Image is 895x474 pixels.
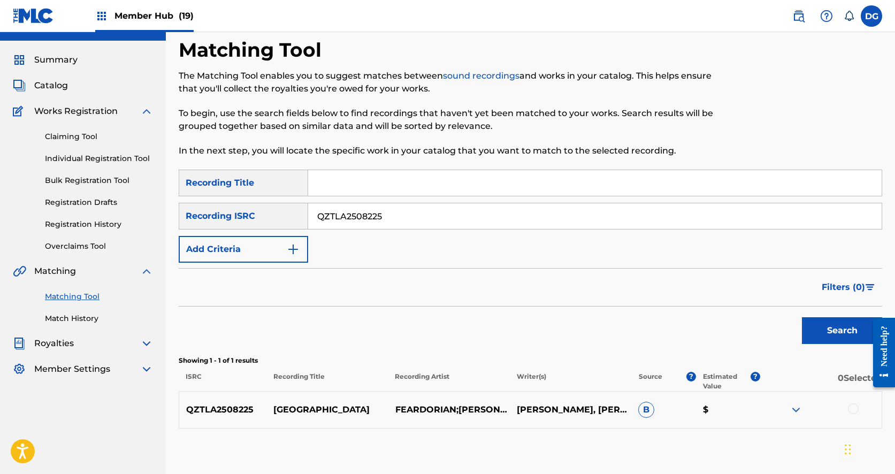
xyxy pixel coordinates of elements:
span: Summary [34,53,78,66]
span: ? [751,372,760,381]
p: $ [695,403,760,416]
span: Member Hub [114,10,194,22]
iframe: Resource Center [865,308,895,396]
p: The Matching Tool enables you to suggest matches between and works in your catalog. This helps en... [179,70,721,95]
div: Notifications [844,11,854,21]
h2: Matching Tool [179,38,327,62]
p: Source [639,372,662,391]
p: QZTLA2508225 [179,403,266,416]
p: 0 Selected [760,372,882,391]
a: sound recordings [443,71,519,81]
span: Filters ( 0 ) [822,281,865,294]
img: Matching [13,265,26,278]
p: Recording Artist [388,372,510,391]
a: Registration History [45,219,153,230]
p: FEARDORIAN;[PERSON_NAME] [388,403,509,416]
img: filter [866,284,875,290]
a: Bulk Registration Tool [45,175,153,186]
img: Catalog [13,79,26,92]
img: search [792,10,805,22]
button: Filters (0) [815,274,882,301]
img: Member Settings [13,363,26,376]
span: B [638,402,654,418]
img: MLC Logo [13,8,54,24]
img: expand [140,265,153,278]
img: Royalties [13,337,26,350]
p: Writer(s) [510,372,632,391]
iframe: Chat Widget [842,423,895,474]
span: Matching [34,265,76,278]
img: expand [140,337,153,350]
img: Summary [13,53,26,66]
a: Registration Drafts [45,197,153,208]
a: Individual Registration Tool [45,153,153,164]
a: Match History [45,313,153,324]
span: Royalties [34,337,74,350]
button: Add Criteria [179,236,308,263]
img: help [820,10,833,22]
a: Claiming Tool [45,131,153,142]
a: Overclaims Tool [45,241,153,252]
img: expand [790,403,802,416]
span: Member Settings [34,363,110,376]
div: User Menu [861,5,882,27]
a: SummarySummary [13,53,78,66]
a: Matching Tool [45,291,153,302]
p: Estimated Value [703,372,751,391]
form: Search Form [179,170,882,349]
img: Works Registration [13,105,27,118]
p: To begin, use the search fields below to find recordings that haven't yet been matched to your wo... [179,107,721,133]
p: Recording Title [266,372,388,391]
p: [PERSON_NAME], [PERSON_NAME] [510,403,631,416]
img: expand [140,105,153,118]
button: Search [802,317,882,344]
span: (19) [179,11,194,21]
a: CatalogCatalog [13,79,68,92]
p: In the next step, you will locate the specific work in your catalog that you want to match to the... [179,144,721,157]
img: 9d2ae6d4665cec9f34b9.svg [287,243,300,256]
span: ? [686,372,696,381]
img: expand [140,363,153,376]
p: Showing 1 - 1 of 1 results [179,356,882,365]
div: Drag [845,433,851,465]
span: Catalog [34,79,68,92]
p: [GEOGRAPHIC_DATA] [266,403,388,416]
img: Top Rightsholders [95,10,108,22]
span: Works Registration [34,105,118,118]
div: Help [816,5,837,27]
p: ISRC [179,372,266,391]
a: Public Search [788,5,809,27]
